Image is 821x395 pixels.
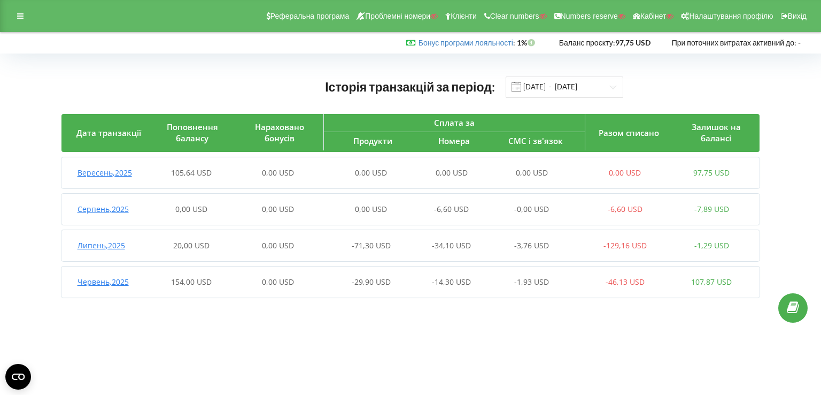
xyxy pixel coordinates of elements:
span: 154,00 USD [171,277,212,287]
a: Бонус програми лояльності [419,38,513,47]
span: 0,00 USD [262,277,294,287]
span: Налаштування профілю [689,12,773,20]
span: -129,16 USD [603,240,647,250]
span: : [419,38,515,47]
span: Залишок на балансі [692,121,741,143]
span: СМС і зв'язок [508,135,563,146]
span: -3,76 USD [514,240,549,250]
span: -71,30 USD [352,240,391,250]
span: Червень , 2025 [78,277,129,287]
span: 0,00 USD [516,168,548,178]
span: -6,60 USD [608,204,642,214]
span: Вересень , 2025 [78,168,132,178]
span: 0,00 USD [175,204,207,214]
span: 20,00 USD [173,240,210,250]
span: Сплата за [434,117,475,128]
span: Дата транзакції [76,127,141,138]
span: Історія транзакцій за період: [325,79,495,94]
span: Разом списано [599,127,659,138]
span: Баланс проєкту: [559,38,615,47]
span: -6,60 USD [434,204,469,214]
span: Кабінет [640,12,667,20]
span: 0,00 USD [355,168,387,178]
span: При поточних витратах активний до: [672,38,796,47]
span: -7,89 USD [694,204,729,214]
span: -46,13 USD [606,277,645,287]
span: 97,75 USD [693,168,730,178]
span: 105,64 USD [171,168,212,178]
span: Клієнти [451,12,477,20]
span: Нараховано бонусів [255,121,304,143]
span: 107,87 USD [691,277,732,287]
span: Numbers reserve [561,12,618,20]
span: -14,30 USD [432,277,471,287]
span: Поповнення балансу [167,121,218,143]
span: -1,29 USD [694,240,729,250]
span: -1,93 USD [514,277,549,287]
span: 0,00 USD [609,168,641,178]
span: -0,00 USD [514,204,549,214]
span: Clear numbers [490,12,539,20]
span: 0,00 USD [262,168,294,178]
span: Серпень , 2025 [78,204,129,214]
strong: - [798,38,801,47]
span: Номера [438,135,470,146]
span: Проблемні номери [365,12,430,20]
span: 0,00 USD [355,204,387,214]
span: 0,00 USD [262,204,294,214]
span: Липень , 2025 [78,240,125,250]
span: Продукти [353,135,392,146]
button: Open CMP widget [5,364,31,390]
span: Реферальна програма [270,12,350,20]
span: 0,00 USD [436,168,468,178]
span: 0,00 USD [262,240,294,250]
strong: 97,75 USD [615,38,650,47]
strong: 1% [517,38,538,47]
span: -34,10 USD [432,240,471,250]
span: -29,90 USD [352,277,391,287]
span: Вихід [788,12,807,20]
